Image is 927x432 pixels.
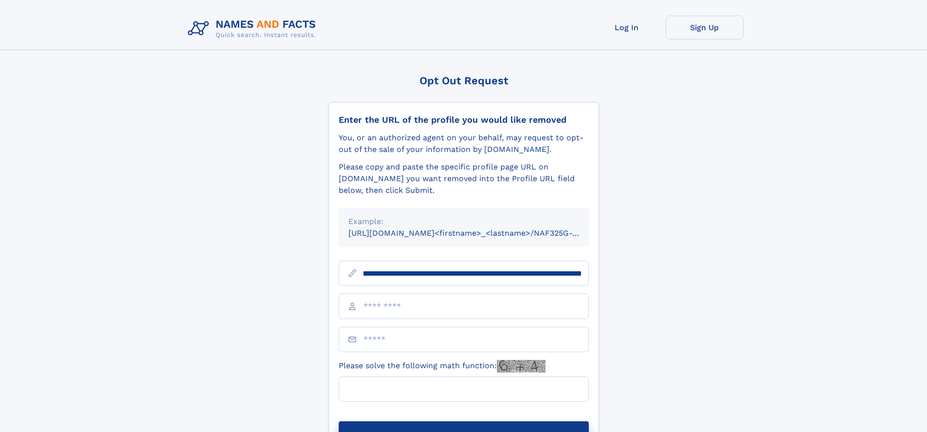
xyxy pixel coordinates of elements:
[588,16,666,39] a: Log In
[339,132,589,155] div: You, or an authorized agent on your behalf, may request to opt-out of the sale of your informatio...
[328,75,599,87] div: Opt Out Request
[184,16,324,42] img: Logo Names and Facts
[339,161,589,196] div: Please copy and paste the specific profile page URL on [DOMAIN_NAME] you want removed into the Pr...
[339,360,545,373] label: Please solve the following math function:
[348,216,579,227] div: Example:
[348,228,607,238] small: [URL][DOMAIN_NAME]<firstname>_<lastname>/NAF325G-xxxxxxxx
[666,16,744,39] a: Sign Up
[339,114,589,125] div: Enter the URL of the profile you would like removed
